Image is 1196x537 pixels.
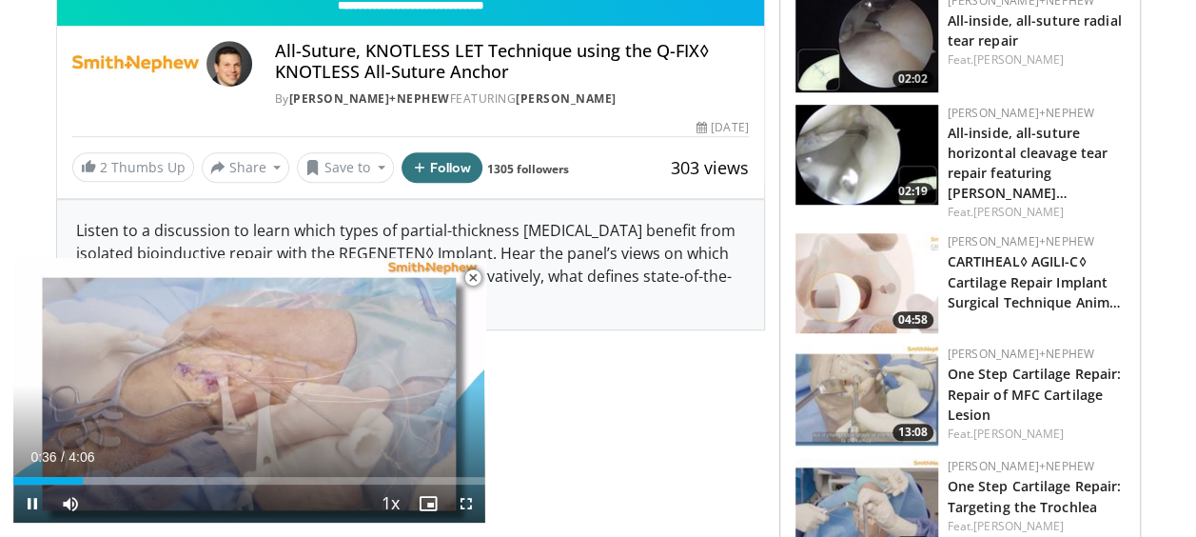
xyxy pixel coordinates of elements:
button: Pause [13,485,51,523]
div: Feat. [948,518,1125,535]
button: Follow [402,152,483,183]
img: Smith+Nephew [72,41,199,87]
button: Fullscreen [447,485,485,523]
a: [PERSON_NAME]+Nephew [948,105,1094,121]
img: 0d962de6-6f40-43c7-a91b-351674d85659.150x105_q85_crop-smart_upscale.jpg [795,233,938,333]
a: [PERSON_NAME] [973,518,1064,534]
a: [PERSON_NAME]+Nephew [948,346,1094,362]
div: Listen to a discussion to learn which types of partial-thickness [MEDICAL_DATA] benefit from isol... [57,200,764,329]
span: 0:36 [30,449,56,465]
button: Playback Rate [371,485,409,523]
button: Close [454,258,492,298]
a: [PERSON_NAME]+Nephew [948,233,1094,249]
video-js: Video Player [13,258,485,524]
a: [PERSON_NAME]+Nephew [948,458,1094,474]
a: [PERSON_NAME]+Nephew [289,90,450,107]
span: 303 views [671,156,749,179]
span: 02:02 [892,70,933,88]
a: [PERSON_NAME] [973,426,1064,442]
h4: All-Suture, KNOTLESS LET Technique using the Q-FIX◊ KNOTLESS All-Suture Anchor [275,41,749,82]
div: [DATE] [696,119,748,136]
a: One Step Cartilage Repair: Repair of MFC Cartilage Lesion [948,365,1122,423]
a: 04:58 [795,233,938,333]
a: 13:08 [795,346,938,446]
button: Save to [297,152,394,183]
a: All-inside, all-suture radial tear repair [948,11,1122,50]
div: Feat. [948,204,1125,221]
button: Enable picture-in-picture mode [409,485,447,523]
img: Avatar [206,41,252,87]
span: 4:06 [69,449,94,465]
a: [PERSON_NAME] [973,204,1064,220]
a: CARTIHEAL◊ AGILI-C◊ Cartilage Repair Implant Surgical Technique Anim… [948,252,1121,310]
div: Feat. [948,426,1125,443]
span: / [61,449,65,465]
div: By FEATURING [275,90,749,108]
a: [PERSON_NAME] [973,51,1064,68]
a: 2 Thumbs Up [72,152,194,182]
a: 1305 followers [487,161,569,177]
div: Feat. [948,51,1125,69]
img: 173c071b-399e-4fbc-8156-5fdd8d6e2d0e.150x105_q85_crop-smart_upscale.jpg [795,105,938,205]
a: [PERSON_NAME] [516,90,617,107]
button: Mute [51,485,89,523]
button: Share [202,152,290,183]
a: One Step Cartilage Repair: Targeting the Trochlea [948,477,1122,515]
div: Progress Bar [13,477,485,485]
img: 304fd00c-f6f9-4ade-ab23-6f82ed6288c9.150x105_q85_crop-smart_upscale.jpg [795,346,938,446]
span: 02:19 [892,183,933,200]
span: 13:08 [892,424,933,441]
a: 02:19 [795,105,938,205]
span: 04:58 [892,311,933,328]
span: 2 [100,158,108,176]
a: All-inside, all-suture horizontal cleavage tear repair featuring [PERSON_NAME]… [948,124,1108,202]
